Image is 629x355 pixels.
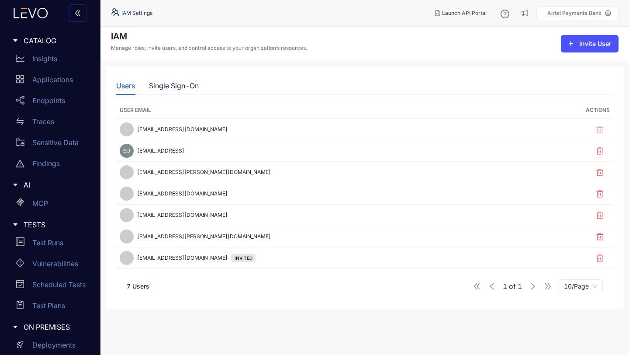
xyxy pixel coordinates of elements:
span: 1 [503,282,507,290]
span: caret-right [12,222,18,228]
span: [EMAIL_ADDRESS] [137,148,184,154]
span: [EMAIL_ADDRESS][DOMAIN_NAME] [137,212,228,218]
div: ON PREMISES [5,318,95,336]
span: plus [568,40,574,47]
p: Deployments [32,341,76,349]
span: Launch API Portal [442,10,487,16]
div: Single Sign-On [149,82,199,90]
div: IAM Settings [111,8,152,18]
span: caret-right [12,324,18,330]
span: 1 [518,282,522,290]
span: [EMAIL_ADDRESS][DOMAIN_NAME] [137,191,228,197]
div: TESTS [5,216,95,234]
span: Invite User [579,40,612,47]
th: User Email [116,102,532,119]
h4: IAM [111,31,307,42]
div: Users [116,82,135,90]
a: Applications [9,71,95,92]
a: Test Runs [9,234,95,255]
button: Launch API Portal [428,6,494,20]
p: Vulnerabilities [32,260,78,268]
a: Traces [9,113,95,134]
p: Test Runs [32,239,63,247]
span: warning [16,159,24,168]
span: CATALOG [24,37,88,45]
p: Applications [32,76,73,84]
p: Test Plans [32,302,65,310]
p: Sensitive Data [32,139,79,146]
span: 10/Page [564,280,598,293]
span: caret-right [12,38,18,44]
p: Manage roles, invite users, and control access to your organization’s resources. [111,45,307,51]
span: double-left [74,10,81,17]
a: Findings [9,155,95,176]
a: Scheduled Tests [9,276,95,297]
span: [EMAIL_ADDRESS][DOMAIN_NAME] [137,255,228,261]
span: of [503,282,522,290]
span: swap [16,117,24,126]
span: ON PREMISES [24,323,88,331]
a: Sensitive Data [9,134,95,155]
span: [EMAIL_ADDRESS][PERSON_NAME][DOMAIN_NAME] [137,169,271,175]
span: team [111,8,121,18]
div: AI [5,176,95,194]
div: CATALOG [5,31,95,50]
button: plusInvite User [561,35,619,52]
div: INVITED [231,254,256,262]
p: Traces [32,118,54,125]
a: Vulnerabilities [9,255,95,276]
p: Findings [32,160,60,167]
p: Insights [32,55,57,63]
a: Insights [9,50,95,71]
a: Test Plans [9,297,95,318]
p: Airtel Payments Bank [547,10,601,16]
a: Endpoints [9,92,95,113]
span: [EMAIL_ADDRESS][DOMAIN_NAME] [137,126,228,132]
span: AI [24,181,88,189]
span: caret-right [12,182,18,188]
p: MCP [32,199,48,207]
span: TESTS [24,221,88,229]
img: 0b0753a0c15b1a81039d0024b9950959 [120,144,134,158]
p: Endpoints [32,97,65,104]
a: MCP [9,195,95,216]
span: 7 Users [127,282,149,290]
p: Scheduled Tests [32,281,86,289]
span: [EMAIL_ADDRESS][PERSON_NAME][DOMAIN_NAME] [137,233,271,240]
th: Actions [532,102,613,119]
button: double-left [69,4,86,22]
